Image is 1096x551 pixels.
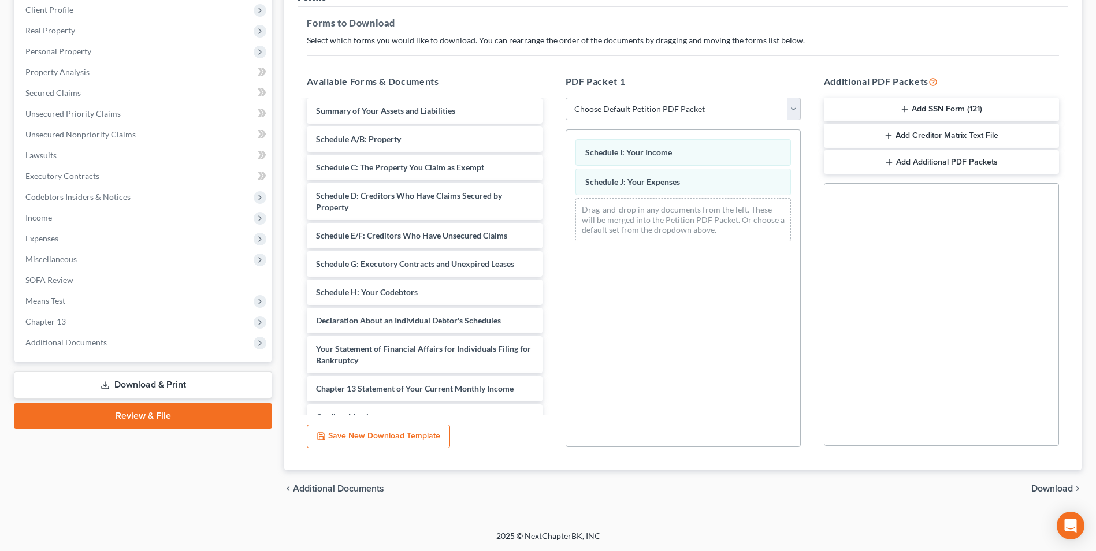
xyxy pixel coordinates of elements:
span: Schedule E/F: Creditors Who Have Unsecured Claims [316,230,507,240]
div: 2025 © NextChapterBK, INC [219,530,878,551]
span: Schedule J: Your Expenses [585,177,680,187]
i: chevron_right [1073,484,1082,493]
span: Chapter 13 [25,317,66,326]
span: Schedule G: Executory Contracts and Unexpired Leases [316,259,514,269]
div: Open Intercom Messenger [1057,512,1084,539]
a: Unsecured Priority Claims [16,103,272,124]
span: Schedule I: Your Income [585,147,672,157]
button: Download chevron_right [1031,484,1082,493]
span: Unsecured Nonpriority Claims [25,129,136,139]
a: chevron_left Additional Documents [284,484,384,493]
span: Unsecured Priority Claims [25,109,121,118]
span: Miscellaneous [25,254,77,264]
h5: Available Forms & Documents [307,75,542,88]
button: Save New Download Template [307,425,450,449]
a: Review & File [14,403,272,429]
a: SOFA Review [16,270,272,291]
p: Select which forms you would like to download. You can rearrange the order of the documents by dr... [307,35,1059,46]
span: Codebtors Insiders & Notices [25,192,131,202]
span: Executory Contracts [25,171,99,181]
span: Personal Property [25,46,91,56]
span: Summary of Your Assets and Liabilities [316,106,455,116]
span: Schedule A/B: Property [316,134,401,144]
button: Add Additional PDF Packets [824,150,1059,174]
span: Schedule D: Creditors Who Have Claims Secured by Property [316,191,502,212]
span: Creditor Matrix [316,412,373,422]
span: Download [1031,484,1073,493]
a: Lawsuits [16,145,272,166]
a: Executory Contracts [16,166,272,187]
span: Schedule H: Your Codebtors [316,287,418,297]
span: Your Statement of Financial Affairs for Individuals Filing for Bankruptcy [316,344,531,365]
span: Schedule C: The Property You Claim as Exempt [316,162,484,172]
i: chevron_left [284,484,293,493]
a: Download & Print [14,371,272,399]
h5: Additional PDF Packets [824,75,1059,88]
span: SOFA Review [25,275,73,285]
a: Secured Claims [16,83,272,103]
span: Lawsuits [25,150,57,160]
span: Additional Documents [293,484,384,493]
span: Additional Documents [25,337,107,347]
h5: Forms to Download [307,16,1059,30]
span: Real Property [25,25,75,35]
div: Drag-and-drop in any documents from the left. These will be merged into the Petition PDF Packet. ... [575,198,791,241]
a: Property Analysis [16,62,272,83]
span: Property Analysis [25,67,90,77]
span: Chapter 13 Statement of Your Current Monthly Income [316,384,514,393]
span: Declaration About an Individual Debtor's Schedules [316,315,501,325]
span: Expenses [25,233,58,243]
h5: PDF Packet 1 [566,75,801,88]
a: Unsecured Nonpriority Claims [16,124,272,145]
span: Client Profile [25,5,73,14]
span: Secured Claims [25,88,81,98]
button: Add Creditor Matrix Text File [824,124,1059,148]
button: Add SSN Form (121) [824,98,1059,122]
span: Income [25,213,52,222]
span: Means Test [25,296,65,306]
